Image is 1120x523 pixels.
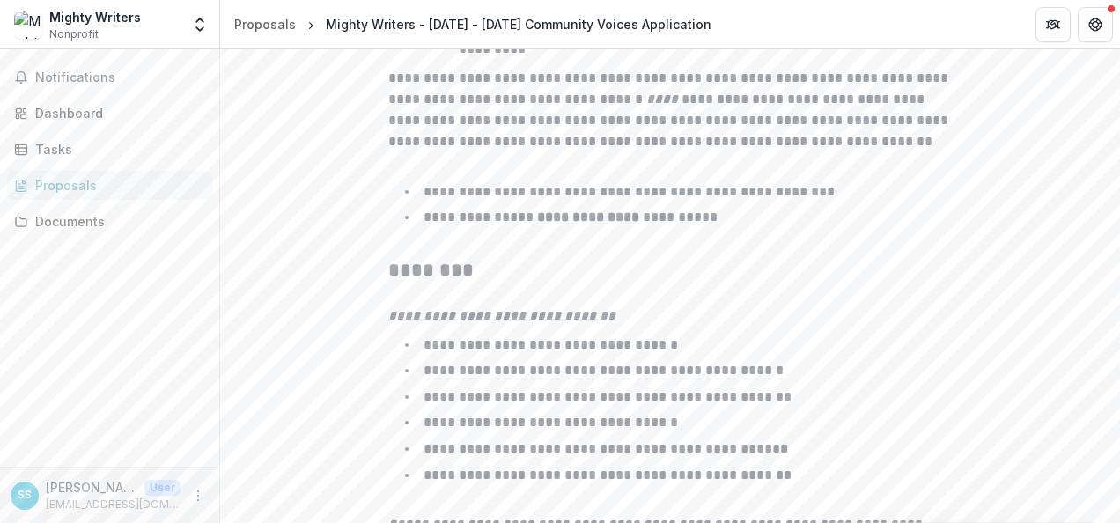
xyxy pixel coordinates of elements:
a: Proposals [227,11,303,37]
a: Documents [7,207,212,236]
a: Dashboard [7,99,212,128]
p: [PERSON_NAME] [46,478,137,497]
button: More [188,485,209,506]
div: Mighty Writers [49,8,141,26]
div: Proposals [35,176,198,195]
button: Partners [1035,7,1071,42]
img: Mighty Writers [14,11,42,39]
div: Tasks [35,140,198,158]
p: User [144,480,181,496]
button: Notifications [7,63,212,92]
div: Dashboard [35,104,198,122]
a: Proposals [7,171,212,200]
span: Nonprofit [49,26,99,42]
nav: breadcrumb [227,11,718,37]
div: Sukripa Shah [18,490,32,501]
button: Open entity switcher [188,7,212,42]
span: Notifications [35,70,205,85]
div: Proposals [234,15,296,33]
a: Tasks [7,135,212,164]
button: Get Help [1078,7,1113,42]
div: Documents [35,212,198,231]
div: Mighty Writers - [DATE] - [DATE] Community Voices Application [326,15,711,33]
p: [EMAIL_ADDRESS][DOMAIN_NAME] [46,497,181,512]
